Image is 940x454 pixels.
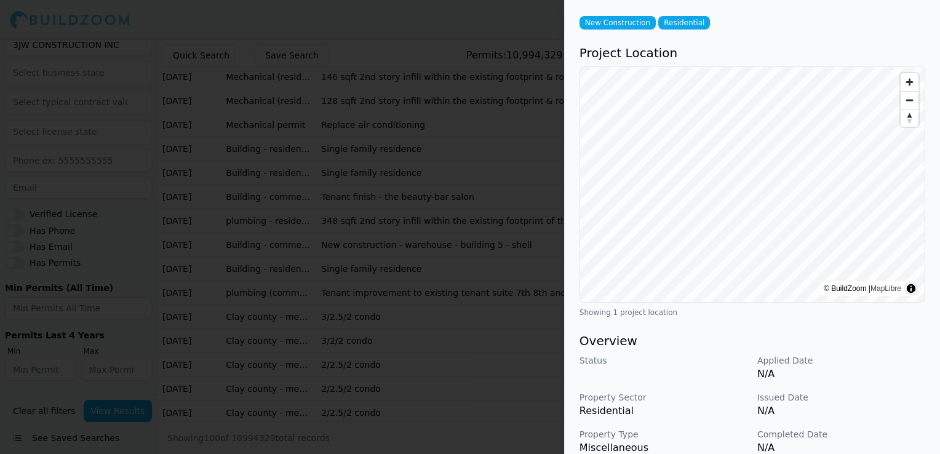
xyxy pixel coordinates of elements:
button: Reset bearing to north [901,109,918,127]
p: Issued Date [757,391,925,404]
div: © BuildZoom | [824,282,901,295]
a: MapLibre [870,284,901,293]
h3: Overview [580,332,925,349]
button: Zoom out [901,91,918,109]
span: Residential [658,16,710,30]
h3: Project Location [580,44,925,62]
p: Completed Date [757,428,925,440]
span: New Construction [580,16,656,30]
p: N/A [757,367,925,381]
p: Applied Date [757,354,925,367]
p: Status [580,354,747,367]
p: Residential [580,404,747,418]
summary: Toggle attribution [904,281,918,296]
div: Showing 1 project location [580,308,925,317]
button: Zoom in [901,73,918,91]
p: Property Sector [580,391,747,404]
p: N/A [757,404,925,418]
p: Property Type [580,428,747,440]
canvas: Map [580,67,925,302]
